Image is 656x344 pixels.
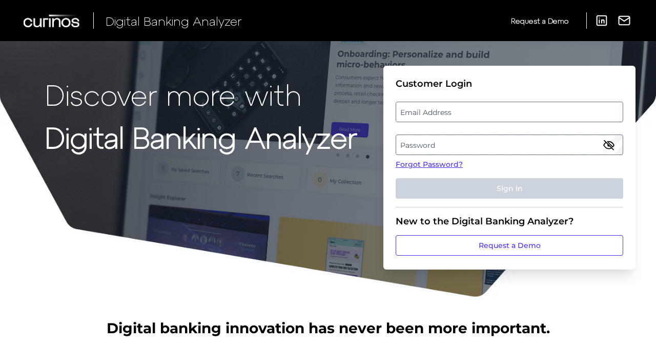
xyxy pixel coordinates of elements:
label: Email Address [396,103,622,121]
p: Discover more with [45,78,357,110]
span: Digital Banking Analyzer [106,13,242,28]
a: Forgot Password? [396,159,623,170]
button: Sign In [396,178,623,199]
label: Password [396,136,622,154]
strong: Digital Banking Analyzer [45,120,357,154]
div: New to the Digital Banking Analyzer? [396,216,623,227]
span: Request a Demo [511,16,568,25]
img: Curinos [24,14,81,27]
a: Request a Demo [511,12,568,29]
div: Customer Login [396,78,623,89]
h2: Digital banking innovation has never been more important. [107,318,550,338]
a: Request a Demo [396,235,623,256]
